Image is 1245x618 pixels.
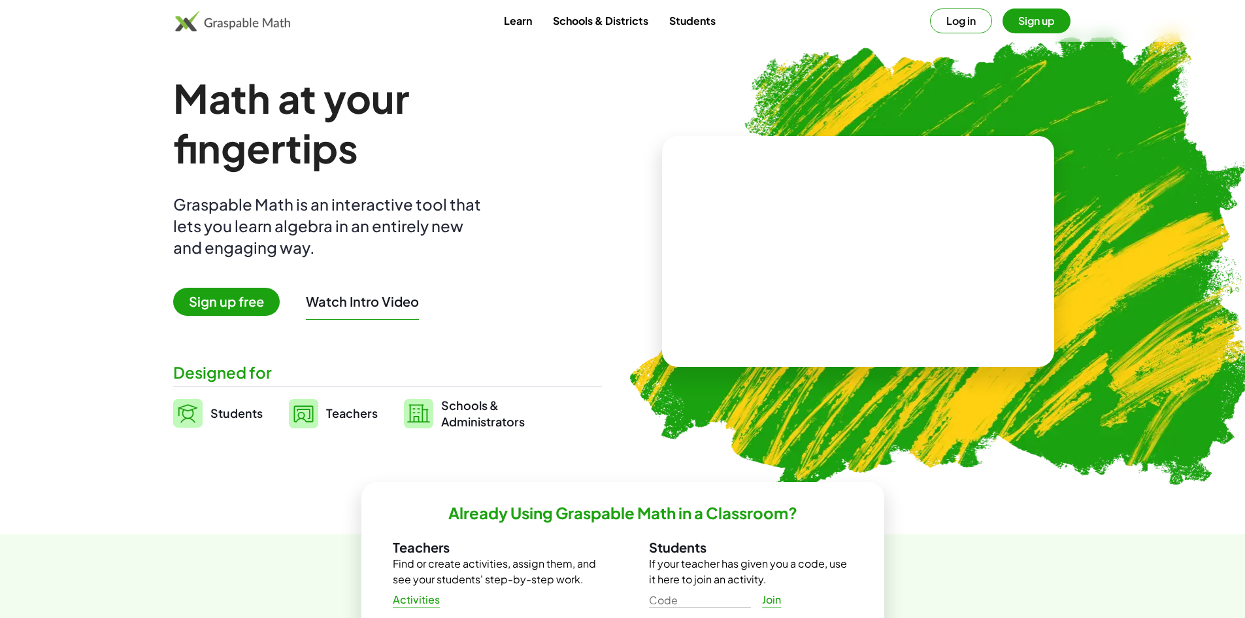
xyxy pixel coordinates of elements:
[173,362,602,383] div: Designed for
[448,503,797,523] h2: Already Using Graspable Math in a Classroom?
[393,539,597,556] h3: Teachers
[173,397,263,430] a: Students
[173,194,487,258] div: Graspable Math is an interactive tool that lets you learn algebra in an entirely new and engaging...
[393,556,597,587] p: Find or create activities, assign them, and see your students' step-by-step work.
[173,73,589,173] h1: Math at your fingertips
[382,588,451,611] a: Activities
[659,9,726,33] a: Students
[289,397,378,430] a: Teachers
[173,399,203,428] img: svg%3e
[306,293,419,310] button: Watch Intro Video
[441,397,525,430] span: Schools & Administrators
[1003,9,1071,33] button: Sign up
[173,288,280,316] span: Sign up free
[404,399,433,428] img: svg%3e
[649,556,853,587] p: If your teacher has given you a code, use it here to join an activity.
[326,405,378,421] span: Teachers
[762,593,782,607] span: Join
[493,9,542,33] a: Learn
[542,9,659,33] a: Schools & Districts
[404,397,525,430] a: Schools &Administrators
[751,588,793,611] a: Join
[393,593,440,607] span: Activities
[649,539,853,556] h3: Students
[289,399,318,428] img: svg%3e
[210,405,263,421] span: Students
[760,203,956,301] video: What is this? This is dynamic math notation. Dynamic math notation plays a central role in how Gr...
[930,9,992,33] button: Log in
